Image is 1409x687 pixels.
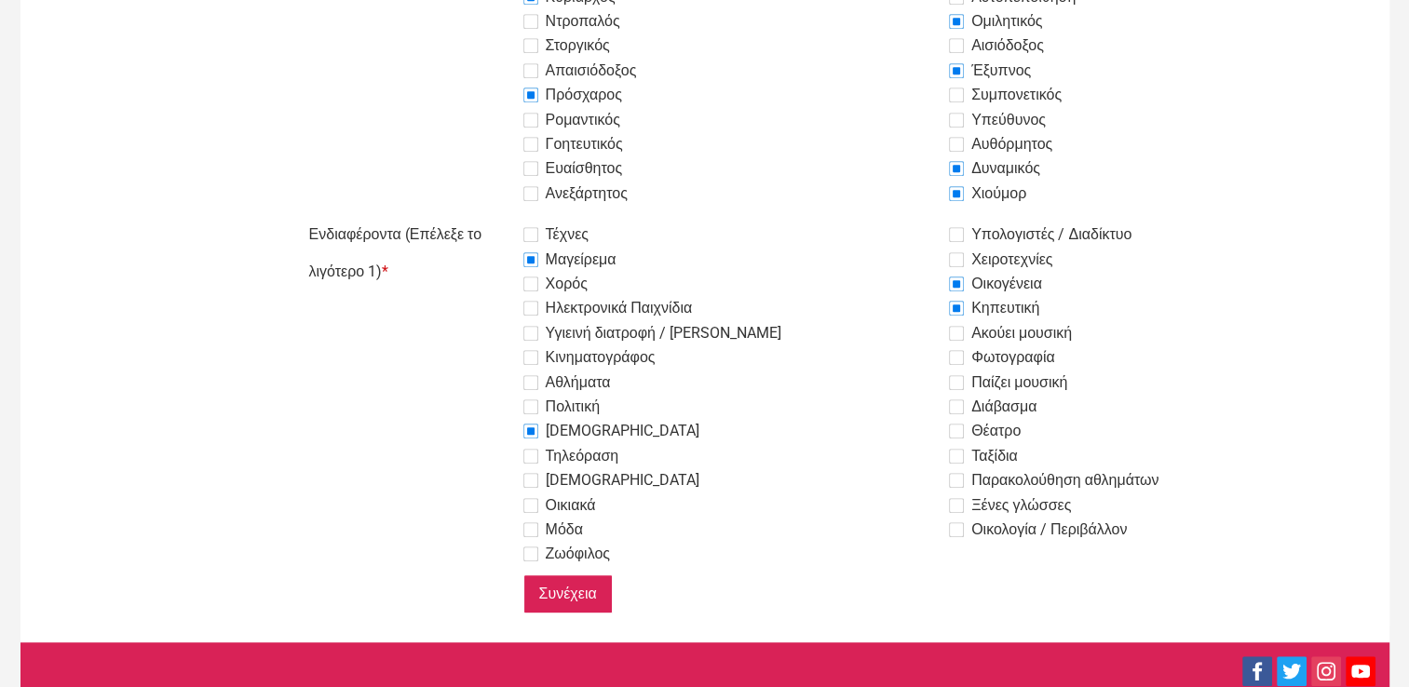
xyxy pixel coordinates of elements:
[523,420,699,442] label: [DEMOGRAPHIC_DATA]
[523,133,623,155] label: Γοητευτικός
[309,216,514,290] label: Ενδιαφέροντα (Επέλεξε το λιγότερο 1)
[523,396,600,418] label: Πολιτική
[523,322,781,344] label: Υγιεινή διατροφή / [PERSON_NAME]
[949,223,1131,246] label: Υπολογιστές / Διαδίκτυο
[949,469,1158,492] label: Παρακολούθηση αθλημάτων
[523,297,693,319] label: Ηλεκτρονικά Παιχνίδια
[523,371,611,394] label: Αθλήματα
[1277,656,1307,686] a: Twitter
[949,297,1039,319] label: Κηπευτική
[949,445,1018,467] label: Ταξίδια
[523,519,583,541] label: Μόδα
[523,346,656,369] label: Κινηματογράφος
[523,34,610,57] label: Στοργικός
[523,494,596,517] label: Οικιακά
[949,519,1127,541] label: Οικολογία / Περιβάλλον
[949,157,1040,180] label: Δυναμικός
[523,84,622,106] label: Πρόσχαρος
[949,494,1071,517] label: Ξένες γλώσσες
[523,109,620,131] label: Ρομαντικός
[949,109,1046,131] label: Υπεύθυνος
[1346,656,1375,686] a: YouTube
[523,543,610,565] label: Ζωόφιλος
[523,223,589,246] label: Τέχνες
[523,469,699,492] label: [DEMOGRAPHIC_DATA]
[1242,656,1272,686] a: Facebook
[1311,656,1341,686] a: Instagram
[949,371,1067,394] label: Παίζει μουσική
[949,10,1042,33] label: Ομιλητικός
[949,249,1052,271] label: Χειροτεχνίες
[949,420,1021,442] label: Θέατρο
[949,60,1031,82] label: Έξυπνος
[949,346,1055,369] label: Φωτογραφία
[949,396,1036,418] label: Διάβασμα
[949,322,1072,344] label: Ακούει μουσική
[523,182,628,205] label: Ανεξάρτητος
[523,10,620,33] label: Ντροπαλός
[523,60,637,82] label: Απαισιόδοξος
[523,445,619,467] label: Τηλεόραση
[523,273,588,295] label: Χορός
[523,249,616,271] label: Μαγείρεμα
[523,157,623,180] label: Ευαίσθητος
[949,182,1026,205] label: Χιούμορ
[949,34,1044,57] label: Αισιόδοξος
[523,574,613,613] input: Συνέχεια
[949,273,1042,295] label: Οικογένεια
[949,133,1052,155] label: Αυθόρμητος
[949,84,1062,106] label: Συμπονετικός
